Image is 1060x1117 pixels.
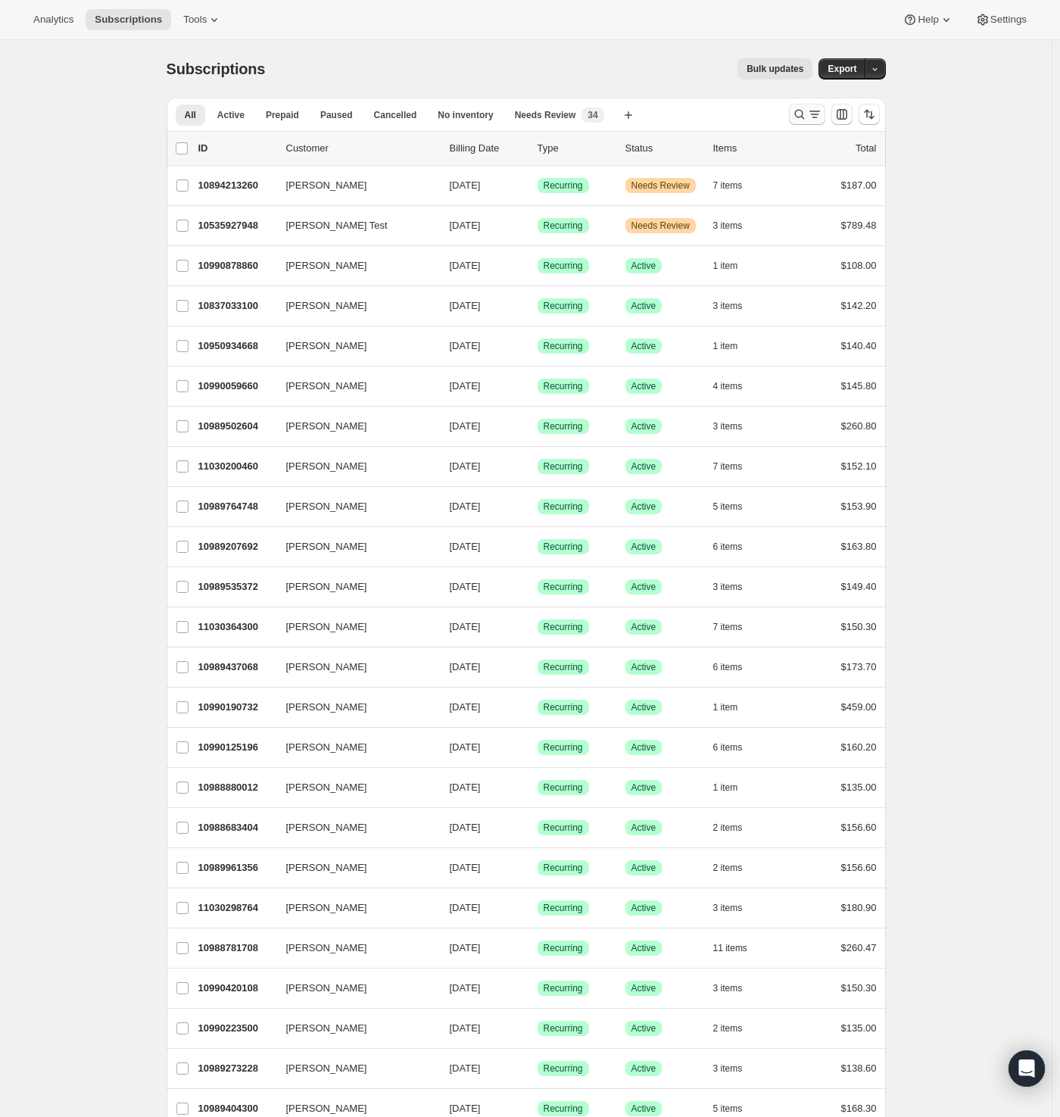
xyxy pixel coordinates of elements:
div: 11030298764[PERSON_NAME][DATE]SuccessRecurringSuccessActive3 items$180.90 [198,897,877,919]
span: Recurring [544,942,583,954]
button: [PERSON_NAME] [277,936,429,960]
button: Sort the results [859,104,880,125]
span: 6 items [713,661,743,673]
div: 10990059660[PERSON_NAME][DATE]SuccessRecurringSuccessActive4 items$145.80 [198,376,877,397]
button: [PERSON_NAME] [277,535,429,559]
p: 11030200460 [198,459,274,474]
p: Total [856,141,876,156]
span: $789.48 [841,220,877,231]
p: 10989535372 [198,579,274,594]
span: 3 items [713,982,743,994]
span: Active [631,942,656,954]
button: 3 items [713,978,759,999]
button: 6 items [713,657,759,678]
div: Open Intercom Messenger [1009,1050,1045,1087]
button: [PERSON_NAME] [277,695,429,719]
span: [DATE] [450,380,481,392]
div: 10989273228[PERSON_NAME][DATE]SuccessRecurringSuccessActive3 items$138.60 [198,1058,877,1079]
span: [PERSON_NAME] [286,941,367,956]
span: 6 items [713,741,743,754]
button: 2 items [713,857,759,878]
span: Active [631,260,656,272]
span: 2 items [713,1022,743,1034]
span: Subscriptions [95,14,162,26]
button: Tools [174,9,231,30]
span: 7 items [713,460,743,473]
div: 11030200460[PERSON_NAME][DATE]SuccessRecurringSuccessActive7 items$152.10 [198,456,877,477]
div: 10988781708[PERSON_NAME][DATE]SuccessRecurringSuccessActive11 items$260.47 [198,938,877,959]
span: [DATE] [450,902,481,913]
span: [PERSON_NAME] [286,740,367,755]
span: Recurring [544,741,583,754]
span: [DATE] [450,460,481,472]
p: Billing Date [450,141,525,156]
button: 3 items [713,416,759,437]
button: 2 items [713,1018,759,1039]
p: 10837033100 [198,298,274,314]
span: Active [631,300,656,312]
span: Recurring [544,260,583,272]
span: [PERSON_NAME] [286,820,367,835]
span: Recurring [544,300,583,312]
button: 7 items [713,175,759,196]
p: 10989764748 [198,499,274,514]
span: Paused [320,109,353,121]
button: 3 items [713,576,759,598]
span: 34 [588,109,597,121]
span: [PERSON_NAME] [286,619,367,635]
span: [DATE] [450,1022,481,1034]
div: 10990190732[PERSON_NAME][DATE]SuccessRecurringSuccessActive1 item$459.00 [198,697,877,718]
p: 10989207692 [198,539,274,554]
button: 4 items [713,376,759,397]
span: Active [631,380,656,392]
div: Items [713,141,789,156]
span: $150.30 [841,982,877,994]
span: Active [631,822,656,834]
button: 6 items [713,737,759,758]
p: 10989273228 [198,1061,274,1076]
button: [PERSON_NAME] [277,816,429,840]
span: Active [631,701,656,713]
span: No inventory [438,109,493,121]
button: 1 item [713,777,755,798]
button: [PERSON_NAME] [277,976,429,1000]
div: IDCustomerBilling DateTypeStatusItemsTotal [198,141,877,156]
span: Active [631,982,656,994]
span: 1 item [713,260,738,272]
span: $180.90 [841,902,877,913]
span: [DATE] [450,862,481,873]
span: [PERSON_NAME] [286,860,367,875]
div: 10950934668[PERSON_NAME][DATE]SuccessRecurringSuccessActive1 item$140.40 [198,335,877,357]
span: Recurring [544,782,583,794]
span: Help [918,14,938,26]
button: 3 items [713,215,759,236]
button: Customize table column order and visibility [831,104,853,125]
div: 10894213260[PERSON_NAME][DATE]SuccessRecurringWarningNeeds Review7 items$187.00 [198,175,877,196]
button: 3 items [713,897,759,919]
span: $173.70 [841,661,877,672]
span: [PERSON_NAME] [286,339,367,354]
span: $459.00 [841,701,877,713]
span: Needs Review [631,220,690,232]
span: [PERSON_NAME] [286,539,367,554]
span: Active [631,340,656,352]
span: 3 items [713,420,743,432]
span: [PERSON_NAME] Test [286,218,388,233]
div: 10989535372[PERSON_NAME][DATE]SuccessRecurringSuccessActive3 items$149.40 [198,576,877,598]
button: [PERSON_NAME] [277,775,429,800]
span: Active [631,661,656,673]
span: [PERSON_NAME] [286,258,367,273]
p: Status [625,141,701,156]
button: [PERSON_NAME] [277,414,429,438]
span: [DATE] [450,661,481,672]
span: Recurring [544,822,583,834]
span: Active [631,460,656,473]
span: 2 items [713,822,743,834]
span: 3 items [713,300,743,312]
button: [PERSON_NAME] [277,454,429,479]
span: $260.80 [841,420,877,432]
span: [DATE] [450,300,481,311]
button: [PERSON_NAME] [277,1016,429,1041]
p: 10988683404 [198,820,274,835]
button: [PERSON_NAME] Test [277,214,429,238]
